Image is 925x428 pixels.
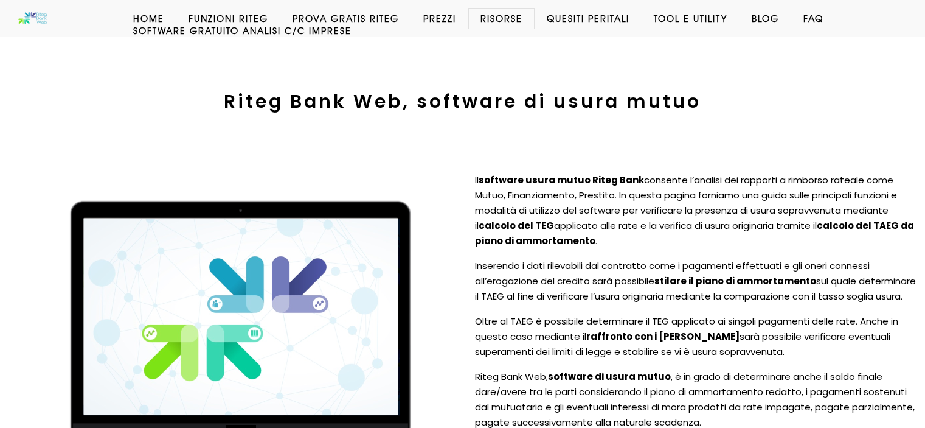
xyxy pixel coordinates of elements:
[18,12,47,24] img: Software anatocismo e usura bancaria
[12,85,913,118] h2: Riteg Bank Web, software di usura mutuo
[740,12,791,24] a: Blog
[642,12,740,24] a: Tool e Utility
[411,12,468,24] a: Prezzi
[121,24,364,37] a: Software GRATUITO analisi c/c imprese
[176,12,280,24] a: Funzioni Riteg
[586,330,740,343] strong: raffronto con i [PERSON_NAME]
[654,275,816,287] strong: stilare il piano di ammortamento
[468,12,535,24] a: Risorse
[791,12,836,24] a: Faq
[475,173,920,249] p: Il consente l’analisi dei rapporti a rimborso rateale come Mutuo, Finanziamento, Prestito. In que...
[121,12,176,24] a: Home
[475,314,920,360] p: Oltre al TAEG è possibile determinare il TEG applicato ai singoli pagamenti delle rate. Anche in ...
[479,219,554,232] strong: calcolo del TEG
[475,219,914,247] strong: calcolo del TAEG da piano di ammortamento
[479,174,644,186] strong: software usura mutuo Riteg Bank
[280,12,411,24] a: Prova Gratis Riteg
[475,259,920,304] p: Inserendo i dati rilevabili dal contratto come i pagamenti effettuati e gli oneri connessi all’er...
[548,370,671,383] strong: software di usura mutuo
[535,12,642,24] a: Quesiti Peritali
